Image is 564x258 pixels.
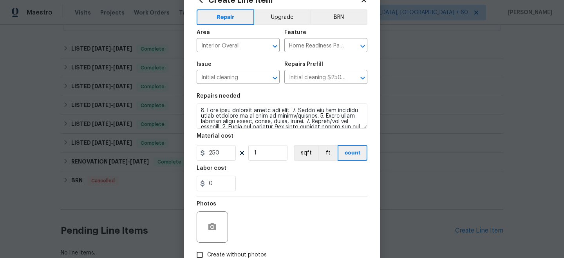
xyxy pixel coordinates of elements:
[284,30,306,35] h5: Feature
[294,145,318,161] button: sqft
[197,165,226,171] h5: Labor cost
[357,73,368,84] button: Open
[197,30,210,35] h5: Area
[310,9,367,25] button: BRN
[197,133,233,139] h5: Material cost
[197,9,254,25] button: Repair
[284,62,323,67] h5: Repairs Prefill
[269,41,280,52] button: Open
[197,104,367,129] textarea: 8. Lore ipsu dolorsit ametc adi elit. 7. Seddo eiu tem incididu utlab etdolore ma al enim ad mini...
[197,62,211,67] h5: Issue
[338,145,367,161] button: count
[254,9,310,25] button: Upgrade
[269,73,280,84] button: Open
[197,201,216,207] h5: Photos
[197,93,240,99] h5: Repairs needed
[318,145,338,161] button: ft
[357,41,368,52] button: Open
